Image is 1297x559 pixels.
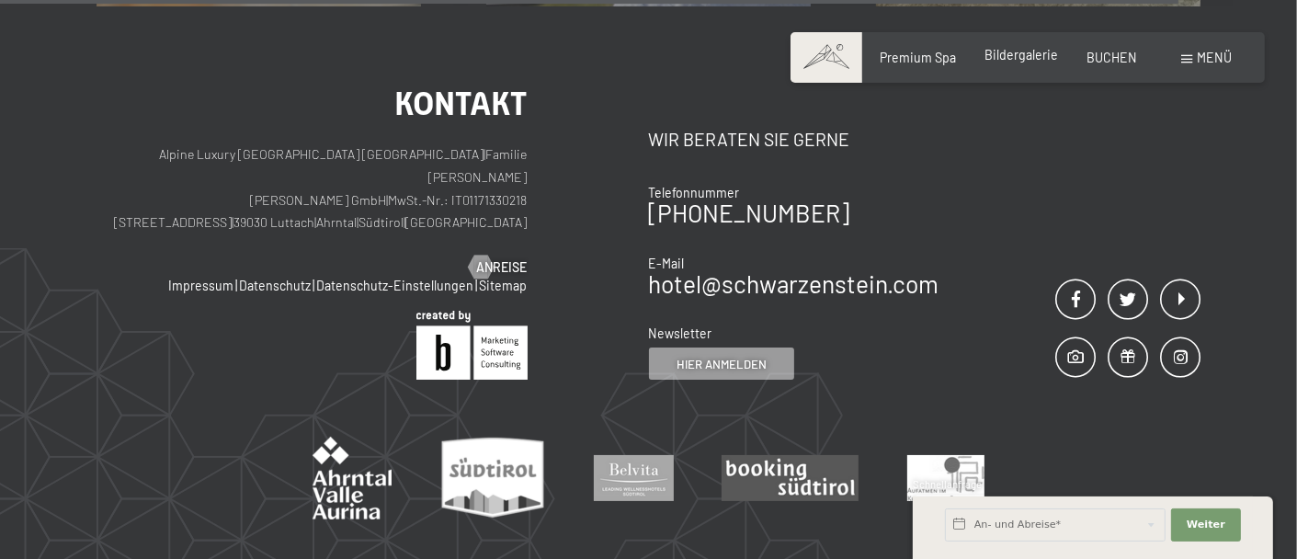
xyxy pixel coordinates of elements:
[1087,50,1137,65] a: BUCHEN
[1171,508,1241,542] button: Weiter
[315,214,317,230] span: |
[240,278,312,293] a: Datenschutz
[649,199,850,227] a: [PHONE_NUMBER]
[913,478,982,490] span: Schnellanfrage
[416,311,528,380] img: Brandnamic GmbH | Leading Hospitality Solutions
[395,85,528,122] span: Kontakt
[649,256,685,271] span: E-Mail
[97,143,528,234] p: Alpine Luxury [GEOGRAPHIC_DATA] [GEOGRAPHIC_DATA] Familie [PERSON_NAME] [PERSON_NAME] GmbH MwSt.-...
[477,258,528,277] span: Anreise
[317,278,474,293] a: Datenschutz-Einstellungen
[649,185,740,200] span: Telefonnummer
[358,214,359,230] span: |
[169,278,234,293] a: Impressum
[404,214,406,230] span: |
[649,269,939,298] a: hotel@schwarzenstein.com
[880,50,956,65] a: Premium Spa
[313,278,315,293] span: |
[484,146,486,162] span: |
[476,278,478,293] span: |
[236,278,238,293] span: |
[649,325,712,341] span: Newsletter
[649,129,850,150] span: Wir beraten Sie gerne
[480,278,528,293] a: Sitemap
[1187,518,1225,532] span: Weiter
[984,47,1058,63] a: Bildergalerie
[469,258,528,277] a: Anreise
[677,356,767,372] span: Hier anmelden
[233,214,234,230] span: |
[387,192,389,208] span: |
[1198,50,1233,65] span: Menü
